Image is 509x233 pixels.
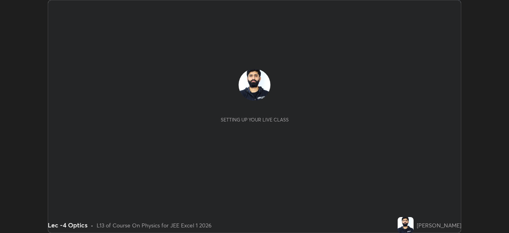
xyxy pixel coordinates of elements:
[91,221,93,229] div: •
[221,117,289,123] div: Setting up your live class
[48,220,87,230] div: Lec -4 Optics
[398,217,414,233] img: 2349b454c6bd44f8ab76db58f7b727f7.jpg
[97,221,212,229] div: L13 of Course On Physics for JEE Excel 1 2026
[417,221,461,229] div: [PERSON_NAME]
[239,69,270,101] img: 2349b454c6bd44f8ab76db58f7b727f7.jpg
